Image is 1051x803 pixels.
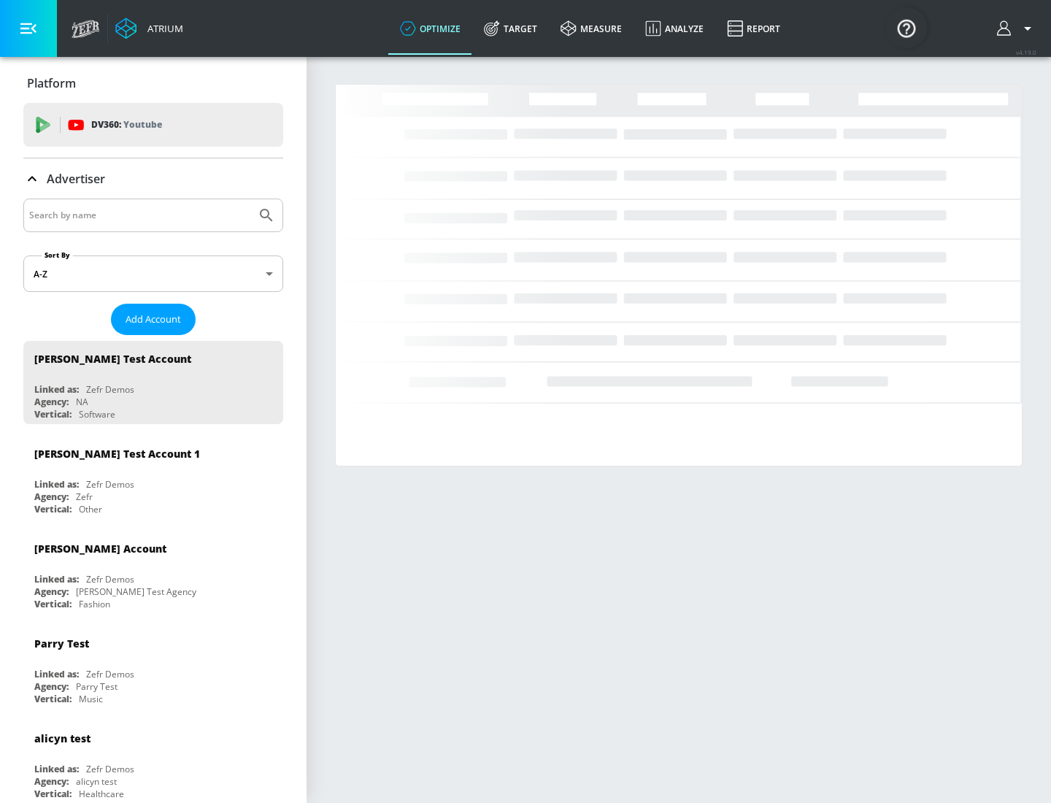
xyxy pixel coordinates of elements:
div: Agency: [34,396,69,408]
div: Linked as: [34,668,79,680]
div: Zefr Demos [86,668,134,680]
div: Zefr Demos [86,383,134,396]
div: Vertical: [34,503,72,515]
div: Parry Test [34,637,89,650]
a: Target [472,2,549,55]
div: alicyn test [76,775,117,788]
div: [PERSON_NAME] AccountLinked as:Zefr DemosAgency:[PERSON_NAME] Test AgencyVertical:Fashion [23,531,283,614]
div: Linked as: [34,478,79,491]
div: Zefr Demos [86,573,134,585]
div: [PERSON_NAME] Test Account 1 [34,447,200,461]
div: Platform [23,63,283,104]
div: Zefr Demos [86,763,134,775]
div: NA [76,396,88,408]
a: optimize [388,2,472,55]
div: Advertiser [23,158,283,199]
div: Linked as: [34,763,79,775]
div: [PERSON_NAME] Account [34,542,166,556]
div: Parry Test [76,680,118,693]
div: Vertical: [34,598,72,610]
div: Music [79,693,103,705]
div: Vertical: [34,788,72,800]
div: Fashion [79,598,110,610]
button: Add Account [111,304,196,335]
a: measure [549,2,634,55]
div: [PERSON_NAME] Test Agency [76,585,196,598]
input: Search by name [29,206,250,225]
div: [PERSON_NAME] Test AccountLinked as:Zefr DemosAgency:NAVertical:Software [23,341,283,424]
p: DV360: [91,117,162,133]
div: Zefr Demos [86,478,134,491]
div: alicyn test [34,731,91,745]
a: Analyze [634,2,715,55]
div: Other [79,503,102,515]
div: Vertical: [34,408,72,420]
div: Linked as: [34,573,79,585]
div: Linked as: [34,383,79,396]
a: Atrium [115,18,183,39]
div: Software [79,408,115,420]
a: Report [715,2,792,55]
div: Atrium [142,22,183,35]
span: v 4.19.0 [1016,48,1036,56]
div: Agency: [34,680,69,693]
div: Agency: [34,775,69,788]
button: Open Resource Center [886,7,927,48]
div: [PERSON_NAME] Test Account 1Linked as:Zefr DemosAgency:ZefrVertical:Other [23,436,283,519]
div: A-Z [23,255,283,292]
div: [PERSON_NAME] Test Account [34,352,191,366]
div: DV360: Youtube [23,103,283,147]
div: Vertical: [34,693,72,705]
p: Advertiser [47,171,105,187]
div: Agency: [34,585,69,598]
div: Agency: [34,491,69,503]
div: Healthcare [79,788,124,800]
div: Zefr [76,491,93,503]
div: Parry TestLinked as:Zefr DemosAgency:Parry TestVertical:Music [23,626,283,709]
label: Sort By [42,250,73,260]
span: Add Account [126,311,181,328]
p: Platform [27,75,76,91]
p: Youtube [123,117,162,132]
